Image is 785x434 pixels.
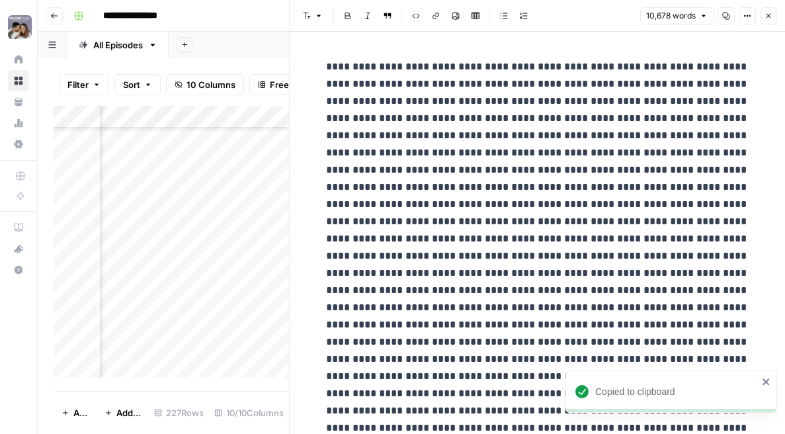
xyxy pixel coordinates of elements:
[8,112,29,134] a: Usage
[116,406,141,419] span: Add 10 Rows
[8,70,29,91] a: Browse
[270,78,338,91] span: Freeze Columns
[149,402,209,423] div: 227 Rows
[54,402,97,423] button: Add Row
[8,134,29,155] a: Settings
[123,78,140,91] span: Sort
[9,239,28,259] div: What's new?
[209,402,289,423] div: 10/10 Columns
[762,376,771,387] button: close
[67,32,169,58] a: All Episodes
[595,385,758,398] div: Copied to clipboard
[249,74,347,95] button: Freeze Columns
[93,38,143,52] div: All Episodes
[8,91,29,112] a: Your Data
[646,10,696,22] span: 10,678 words
[8,217,29,238] a: AirOps Academy
[8,238,29,259] button: What's new?
[97,402,149,423] button: Add 10 Rows
[73,406,89,419] span: Add Row
[186,78,235,91] span: 10 Columns
[640,7,714,24] button: 10,678 words
[114,74,161,95] button: Sort
[67,78,89,91] span: Filter
[8,259,29,281] button: Help + Support
[8,15,32,39] img: VM Therapy Logo
[59,74,109,95] button: Filter
[166,74,244,95] button: 10 Columns
[8,11,29,44] button: Workspace: VM Therapy
[8,49,29,70] a: Home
